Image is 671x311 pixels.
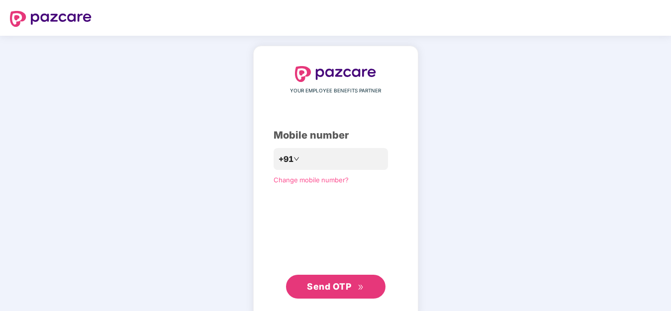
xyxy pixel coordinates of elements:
[274,176,349,184] a: Change mobile number?
[307,281,351,292] span: Send OTP
[279,153,293,165] span: +91
[286,275,385,299] button: Send OTPdouble-right
[10,11,92,27] img: logo
[293,156,299,162] span: down
[290,87,381,95] span: YOUR EMPLOYEE BENEFITS PARTNER
[274,128,398,143] div: Mobile number
[358,284,364,291] span: double-right
[295,66,377,82] img: logo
